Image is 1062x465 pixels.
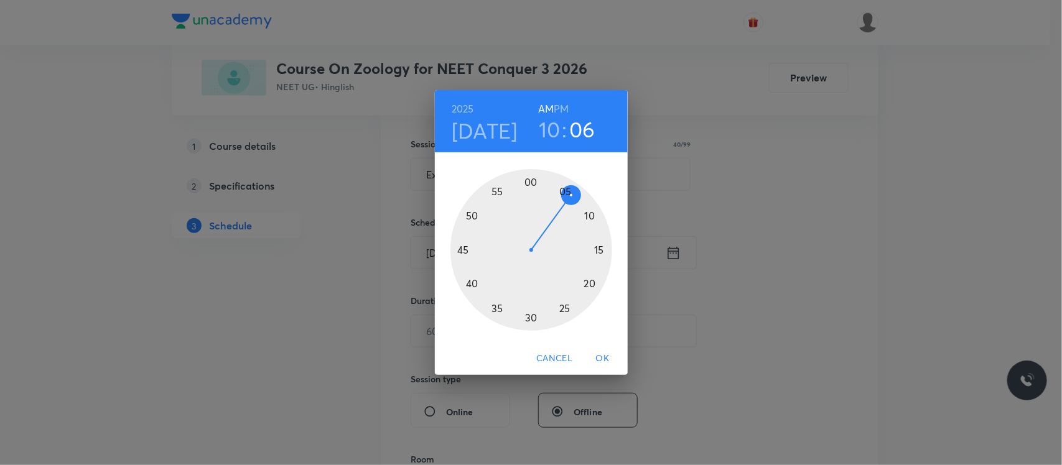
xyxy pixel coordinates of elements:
button: 10 [539,116,561,142]
button: [DATE] [452,117,518,144]
span: Cancel [536,351,572,366]
span: OK [588,351,618,366]
button: 06 [569,116,595,142]
button: Cancel [531,347,577,370]
button: OK [583,347,623,370]
button: 2025 [452,100,474,117]
h3: : [562,116,567,142]
button: PM [554,100,569,117]
button: AM [538,100,554,117]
